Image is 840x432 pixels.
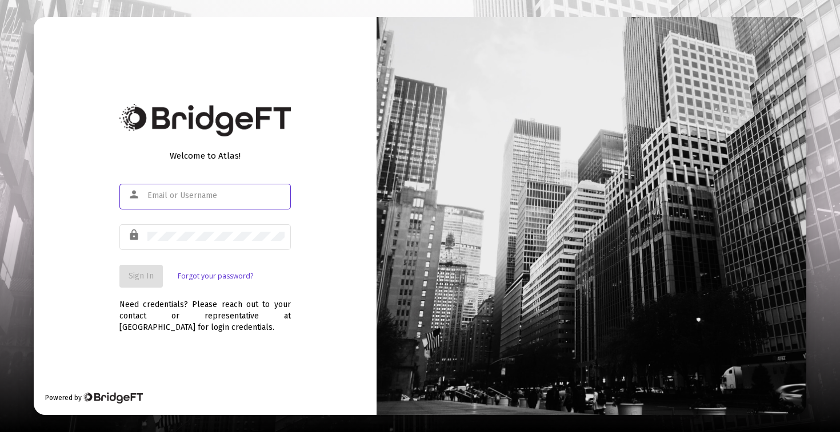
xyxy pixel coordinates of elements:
mat-icon: lock [128,228,142,242]
span: Sign In [129,271,154,281]
img: Bridge Financial Technology Logo [119,104,291,136]
input: Email or Username [147,191,285,200]
a: Forgot your password? [178,270,253,282]
div: Need credentials? Please reach out to your contact or representative at [GEOGRAPHIC_DATA] for log... [119,288,291,333]
button: Sign In [119,265,163,288]
img: Bridge Financial Technology Logo [83,392,143,403]
mat-icon: person [128,188,142,201]
div: Powered by [45,392,143,403]
div: Welcome to Atlas! [119,150,291,162]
